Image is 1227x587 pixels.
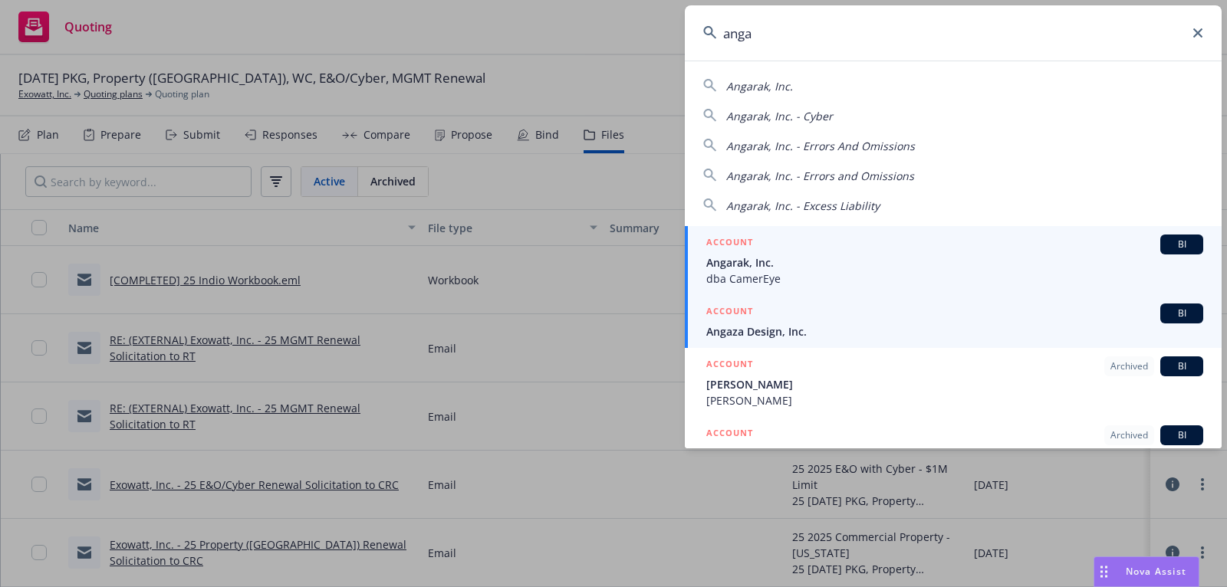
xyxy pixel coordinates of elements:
[706,356,753,375] h5: ACCOUNT
[685,226,1222,295] a: ACCOUNTBIAngarak, Inc.dba CamerEye
[726,198,880,213] span: Angarak, Inc. - Excess Liability
[706,234,753,253] h5: ACCOUNT
[685,295,1222,348] a: ACCOUNTBIAngaza Design, Inc.
[726,109,833,123] span: Angarak, Inc. - Cyber
[1094,557,1114,586] div: Drag to move
[1166,238,1197,251] span: BI
[685,5,1222,61] input: Search...
[706,425,753,444] h5: ACCOUNT
[1166,307,1197,320] span: BI
[1166,428,1197,442] span: BI
[706,271,1203,287] span: dba CamerEye
[685,348,1222,417] a: ACCOUNTArchivedBI[PERSON_NAME][PERSON_NAME]
[706,392,1203,408] span: [PERSON_NAME]
[706,323,1203,339] span: Angaza Design, Inc.
[1110,428,1148,442] span: Archived
[706,254,1203,271] span: Angarak, Inc.
[706,445,1203,461] span: [PERSON_NAME]
[685,417,1222,486] a: ACCOUNTArchivedBI[PERSON_NAME]
[1110,359,1148,373] span: Archived
[1166,359,1197,373] span: BI
[1094,556,1199,587] button: Nova Assist
[726,169,914,183] span: Angarak, Inc. - Errors and Omissions
[726,139,915,153] span: Angarak, Inc. - Errors And Omissions
[726,79,793,93] span: Angarak, Inc.
[1126,565,1186,578] span: Nova Assist
[706,376,1203,392] span: [PERSON_NAME]
[706,303,753,322] h5: ACCOUNT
